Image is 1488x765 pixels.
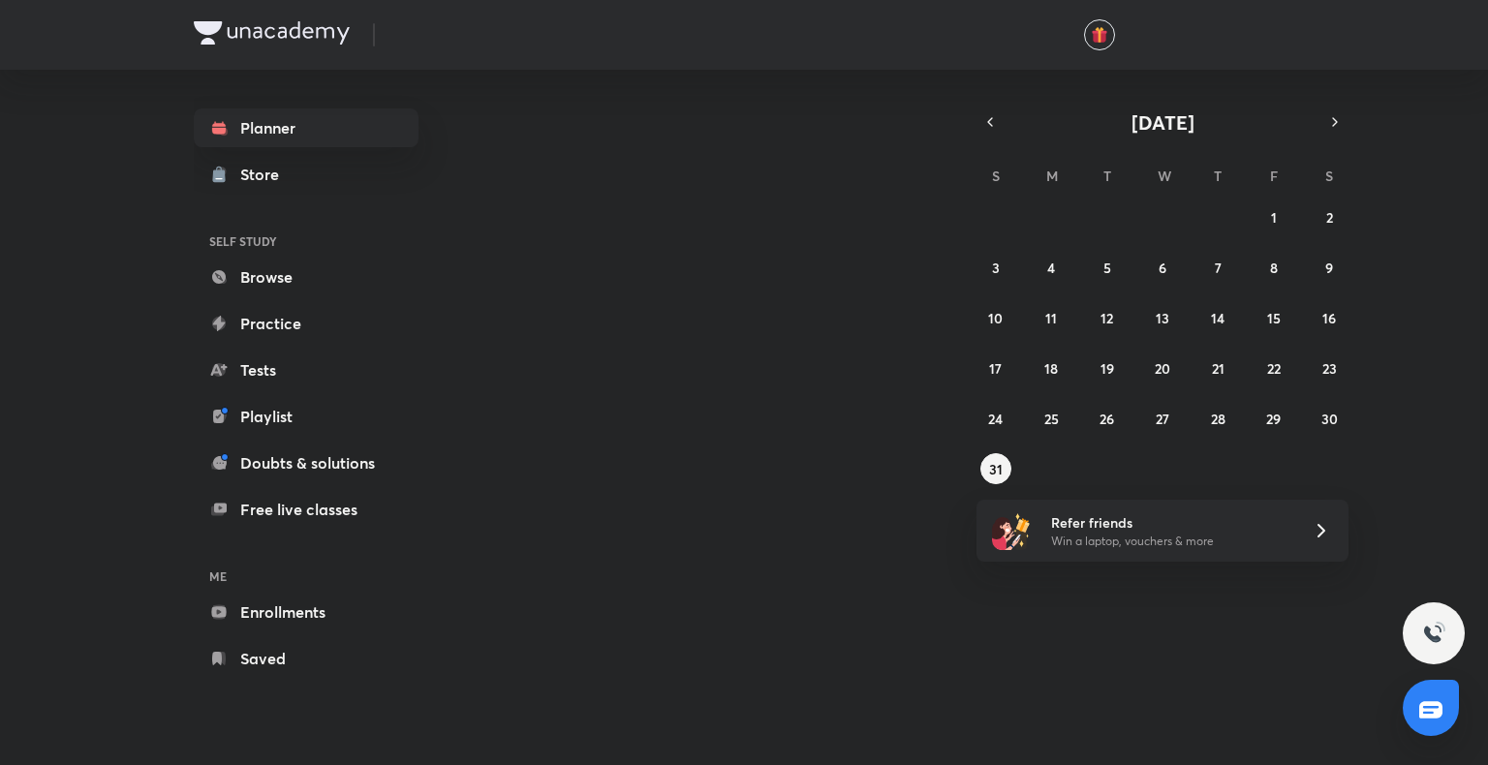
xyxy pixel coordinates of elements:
[194,593,418,631] a: Enrollments
[1036,352,1067,383] button: August 18, 2025
[1159,259,1166,277] abbr: August 6, 2025
[989,460,1003,478] abbr: August 31, 2025
[980,403,1011,434] button: August 24, 2025
[1258,252,1289,283] button: August 8, 2025
[194,397,418,436] a: Playlist
[194,225,418,258] h6: SELF STUDY
[1211,410,1225,428] abbr: August 28, 2025
[1100,309,1113,327] abbr: August 12, 2025
[1322,309,1336,327] abbr: August 16, 2025
[1147,252,1178,283] button: August 6, 2025
[1211,309,1224,327] abbr: August 14, 2025
[1202,403,1233,434] button: August 28, 2025
[1147,352,1178,383] button: August 20, 2025
[1155,359,1170,378] abbr: August 20, 2025
[1202,252,1233,283] button: August 7, 2025
[1214,167,1222,185] abbr: Thursday
[1044,410,1059,428] abbr: August 25, 2025
[1326,208,1333,227] abbr: August 2, 2025
[1046,167,1058,185] abbr: Monday
[1036,403,1067,434] button: August 25, 2025
[1325,167,1333,185] abbr: Saturday
[1047,259,1055,277] abbr: August 4, 2025
[240,163,291,186] div: Store
[1092,403,1123,434] button: August 26, 2025
[1084,19,1115,50] button: avatar
[1092,302,1123,333] button: August 12, 2025
[194,304,418,343] a: Practice
[1100,410,1114,428] abbr: August 26, 2025
[1158,167,1171,185] abbr: Wednesday
[1258,201,1289,232] button: August 1, 2025
[1321,410,1338,428] abbr: August 30, 2025
[1100,359,1114,378] abbr: August 19, 2025
[992,259,1000,277] abbr: August 3, 2025
[992,167,1000,185] abbr: Sunday
[1258,403,1289,434] button: August 29, 2025
[194,108,418,147] a: Planner
[194,444,418,482] a: Doubts & solutions
[980,252,1011,283] button: August 3, 2025
[1314,302,1345,333] button: August 16, 2025
[980,352,1011,383] button: August 17, 2025
[1267,359,1281,378] abbr: August 22, 2025
[1156,410,1169,428] abbr: August 27, 2025
[1314,403,1345,434] button: August 30, 2025
[1147,302,1178,333] button: August 13, 2025
[194,155,418,194] a: Store
[1036,252,1067,283] button: August 4, 2025
[194,21,350,45] img: Company Logo
[1051,512,1289,533] h6: Refer friends
[1091,26,1108,44] img: avatar
[1092,252,1123,283] button: August 5, 2025
[1215,259,1222,277] abbr: August 7, 2025
[1314,352,1345,383] button: August 23, 2025
[194,21,350,49] a: Company Logo
[1131,109,1194,136] span: [DATE]
[1103,167,1111,185] abbr: Tuesday
[1156,309,1169,327] abbr: August 13, 2025
[1045,309,1057,327] abbr: August 11, 2025
[1103,259,1111,277] abbr: August 5, 2025
[1051,533,1289,550] p: Win a laptop, vouchers & more
[1270,259,1278,277] abbr: August 8, 2025
[194,560,418,593] h6: ME
[1202,302,1233,333] button: August 14, 2025
[194,490,418,529] a: Free live classes
[1270,167,1278,185] abbr: Friday
[1271,208,1277,227] abbr: August 1, 2025
[1314,252,1345,283] button: August 9, 2025
[1266,410,1281,428] abbr: August 29, 2025
[194,351,418,389] a: Tests
[1202,352,1233,383] button: August 21, 2025
[194,639,418,678] a: Saved
[1092,352,1123,383] button: August 19, 2025
[1212,359,1224,378] abbr: August 21, 2025
[1036,302,1067,333] button: August 11, 2025
[1147,403,1178,434] button: August 27, 2025
[980,453,1011,484] button: August 31, 2025
[1422,622,1445,645] img: ttu
[1314,201,1345,232] button: August 2, 2025
[1267,309,1281,327] abbr: August 15, 2025
[1004,108,1321,136] button: [DATE]
[988,309,1003,327] abbr: August 10, 2025
[989,359,1002,378] abbr: August 17, 2025
[1044,359,1058,378] abbr: August 18, 2025
[988,410,1003,428] abbr: August 24, 2025
[1322,359,1337,378] abbr: August 23, 2025
[194,258,418,296] a: Browse
[1325,259,1333,277] abbr: August 9, 2025
[1258,302,1289,333] button: August 15, 2025
[992,511,1031,550] img: referral
[1258,352,1289,383] button: August 22, 2025
[980,302,1011,333] button: August 10, 2025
